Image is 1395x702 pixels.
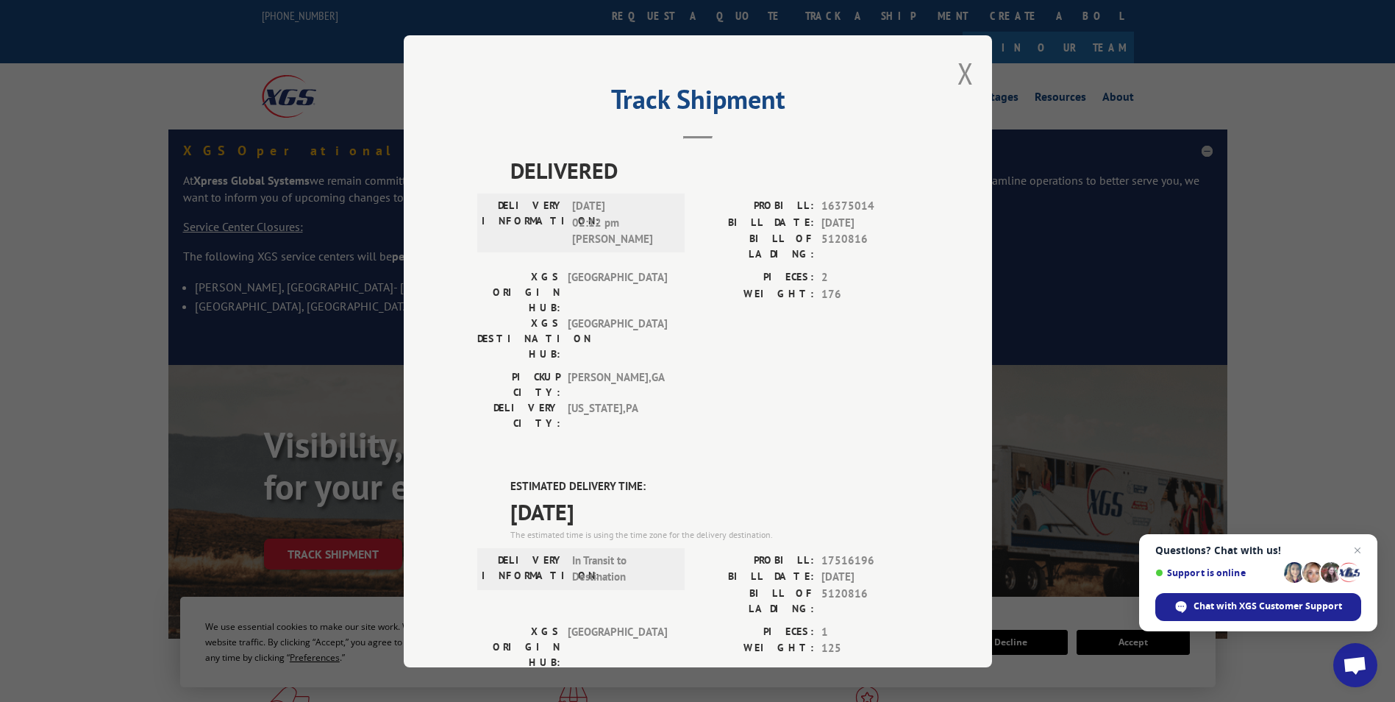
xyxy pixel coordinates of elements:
span: [GEOGRAPHIC_DATA] [568,316,667,362]
span: Chat with XGS Customer Support [1155,593,1361,621]
span: [PERSON_NAME] , GA [568,369,667,400]
span: [GEOGRAPHIC_DATA] [568,623,667,670]
span: 1 [821,623,918,640]
span: Chat with XGS Customer Support [1194,600,1342,613]
a: Open chat [1333,643,1377,687]
h2: Track Shipment [477,89,918,117]
span: 176 [821,286,918,302]
span: 5120816 [821,585,918,616]
label: ESTIMATED DELIVERY TIME: [510,478,918,495]
label: WEIGHT: [698,286,814,302]
label: PROBILL: [698,552,814,569]
span: 17516196 [821,552,918,569]
span: DELIVERED [510,154,918,187]
label: PICKUP CITY: [477,369,560,400]
label: XGS ORIGIN HUB: [477,623,560,670]
label: DELIVERY INFORMATION: [482,552,565,585]
label: PIECES: [698,269,814,286]
span: [DATE] [821,569,918,586]
label: BILL DATE: [698,569,814,586]
span: 16375014 [821,198,918,215]
span: [DATE] 02:12 pm [PERSON_NAME] [572,198,671,248]
label: DELIVERY INFORMATION: [482,198,565,248]
span: Support is online [1155,567,1279,578]
span: 5120816 [821,231,918,262]
button: Close modal [957,54,974,93]
label: BILL OF LADING: [698,585,814,616]
span: [GEOGRAPHIC_DATA] [568,269,667,316]
span: 2 [821,269,918,286]
label: DELIVERY CITY: [477,400,560,431]
span: Questions? Chat with us! [1155,545,1361,556]
label: PIECES: [698,623,814,640]
span: [DATE] [821,214,918,231]
div: The estimated time is using the time zone for the delivery destination. [510,528,918,541]
span: [US_STATE] , PA [568,400,667,431]
label: XGS ORIGIN HUB: [477,269,560,316]
label: WEIGHT: [698,640,814,657]
span: In Transit to Destination [572,552,671,585]
span: [DATE] [510,494,918,528]
label: BILL DATE: [698,214,814,231]
label: PROBILL: [698,198,814,215]
label: BILL OF LADING: [698,231,814,262]
label: XGS DESTINATION HUB: [477,316,560,362]
span: 125 [821,640,918,657]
